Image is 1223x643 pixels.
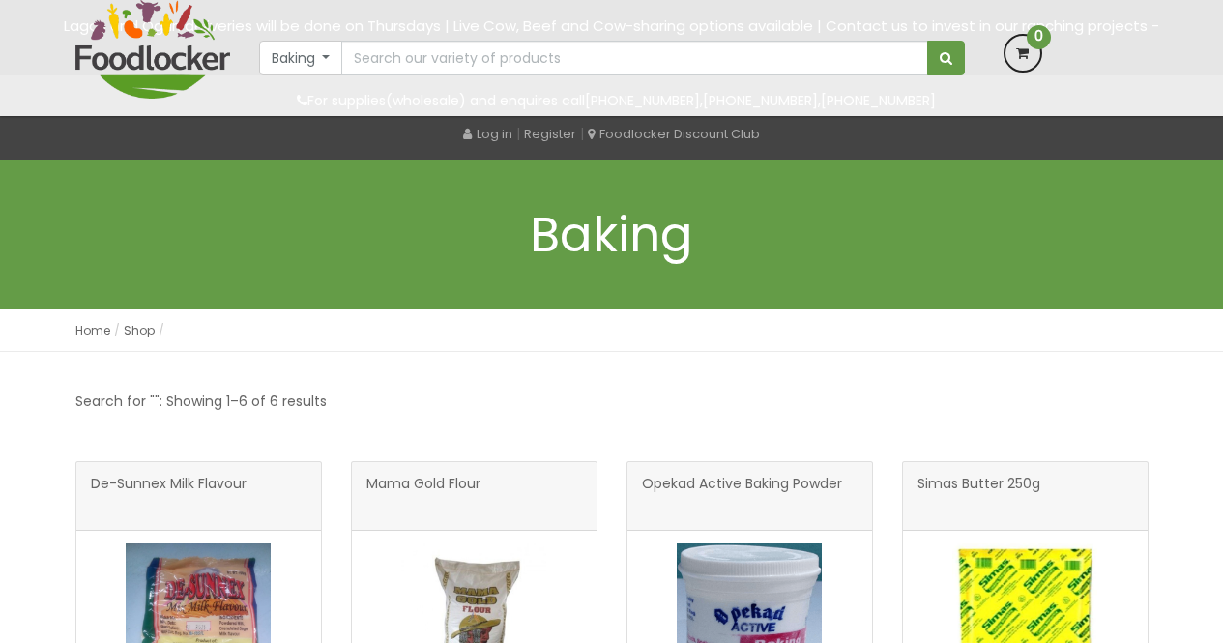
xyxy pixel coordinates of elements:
span: Simas Butter 250g [917,477,1040,515]
span: | [580,124,584,143]
button: Baking [259,41,343,75]
a: Log in [463,125,512,143]
a: Home [75,322,110,338]
a: Foodlocker Discount Club [588,125,760,143]
a: Shop [124,322,155,338]
span: De-Sunnex Milk Flavour [91,477,247,515]
span: Opekad Active Baking Powder [642,477,842,515]
span: Mama Gold Flour [366,477,480,515]
span: 0 [1027,25,1051,49]
h1: Baking [75,208,1149,261]
a: Register [524,125,576,143]
p: Search for "": Showing 1–6 of 6 results [75,391,327,413]
input: Search our variety of products [341,41,927,75]
span: | [516,124,520,143]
